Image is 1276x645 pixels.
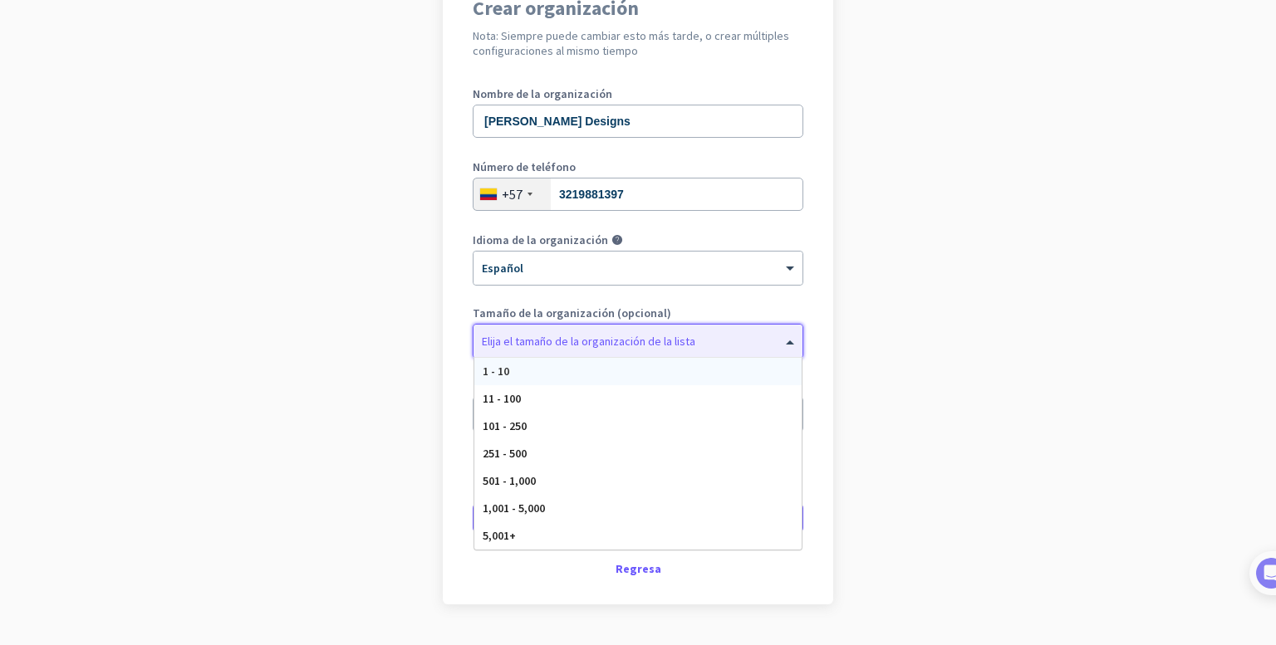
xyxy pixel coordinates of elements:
[483,364,509,379] span: 1 - 10
[483,473,536,488] span: 501 - 1,000
[473,307,803,319] label: Tamaño de la organización (opcional)
[474,358,802,550] div: Options List
[473,88,803,100] label: Nombre de la organización
[483,501,545,516] span: 1,001 - 5,000
[611,234,623,246] i: help
[473,503,803,533] button: Crea una organización
[473,380,803,392] label: Zona horaria de la organización
[473,178,803,211] input: 601 2345678
[483,391,521,406] span: 11 - 100
[473,105,803,138] input: ¿Cuál es el nombre de su empresa?
[483,446,527,461] span: 251 - 500
[483,528,516,543] span: 5,001+
[473,234,608,246] label: Idioma de la organización
[473,28,803,58] h2: Nota: Siempre puede cambiar esto más tarde, o crear múltiples configuraciones al mismo tiempo
[483,418,527,433] span: 101 - 250
[502,186,523,203] div: +57
[473,161,803,173] label: Número de teléfono
[473,563,803,574] div: Regresa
